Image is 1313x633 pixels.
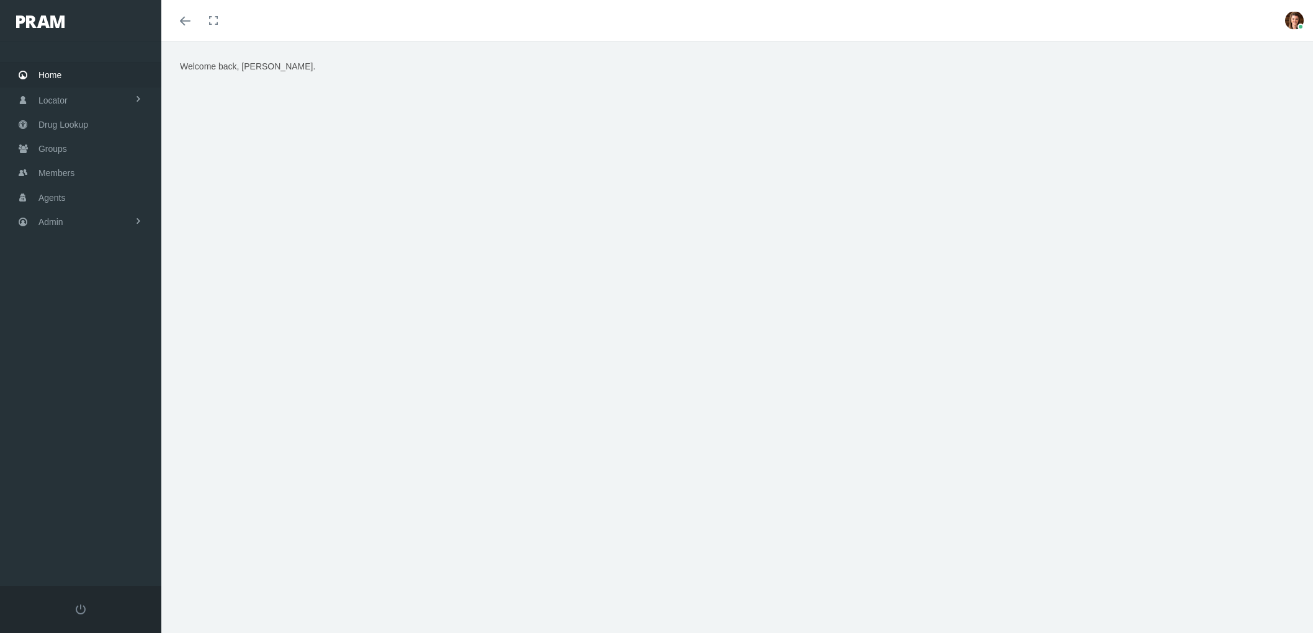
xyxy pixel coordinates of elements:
img: PRAM_20_x_78.png [16,15,65,28]
img: S_Profile_Picture_677.PNG [1285,11,1304,30]
span: Groups [38,137,67,161]
span: Home [38,63,61,87]
span: Welcome back, [PERSON_NAME]. [180,61,315,71]
span: Agents [38,186,66,210]
span: Members [38,161,74,185]
span: Drug Lookup [38,113,88,136]
span: Admin [38,210,63,234]
span: Locator [38,89,68,112]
